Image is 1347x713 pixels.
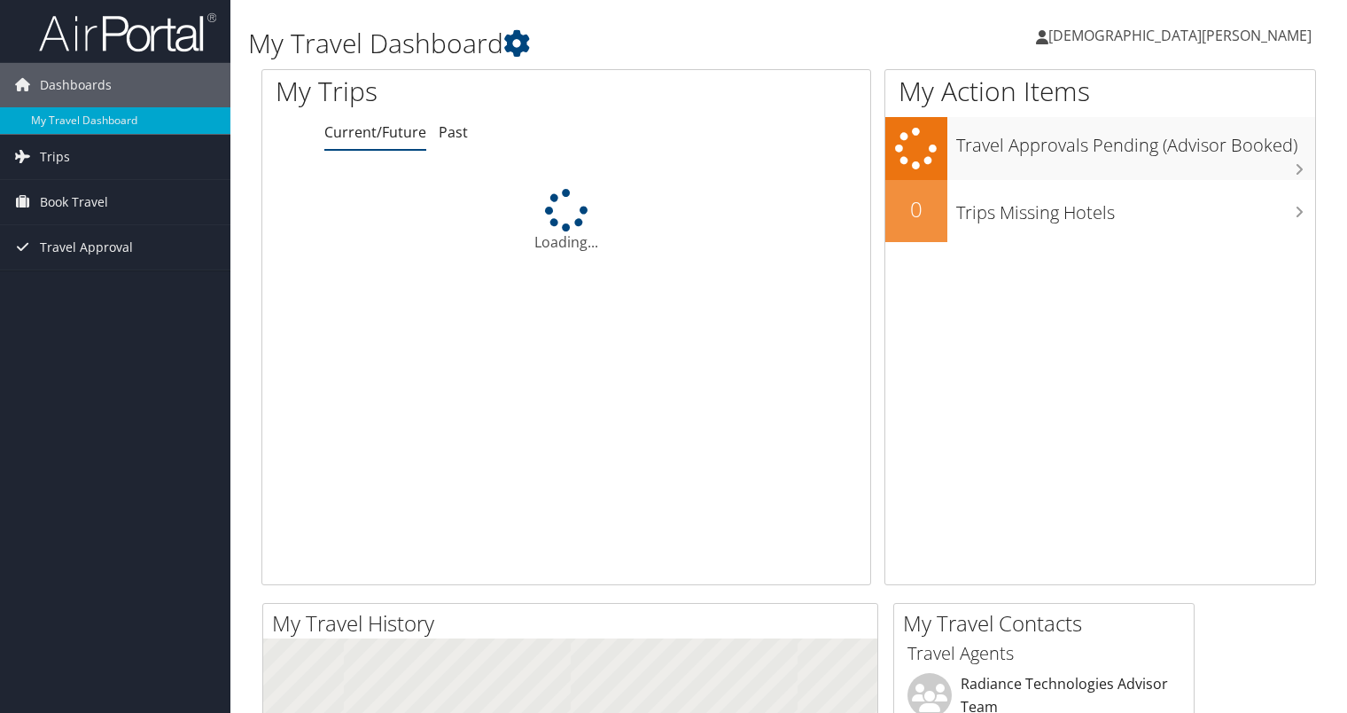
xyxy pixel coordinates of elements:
[903,608,1194,639] h2: My Travel Contacts
[40,225,133,270] span: Travel Approval
[885,194,947,224] h2: 0
[1048,26,1312,45] span: [DEMOGRAPHIC_DATA][PERSON_NAME]
[262,189,870,253] div: Loading...
[40,180,108,224] span: Book Travel
[276,73,603,110] h1: My Trips
[248,25,969,62] h1: My Travel Dashboard
[439,122,468,142] a: Past
[885,180,1315,242] a: 0Trips Missing Hotels
[907,641,1180,666] h3: Travel Agents
[885,73,1315,110] h1: My Action Items
[324,122,426,142] a: Current/Future
[39,12,216,53] img: airportal-logo.png
[885,117,1315,180] a: Travel Approvals Pending (Advisor Booked)
[40,63,112,107] span: Dashboards
[956,124,1315,158] h3: Travel Approvals Pending (Advisor Booked)
[1036,9,1329,62] a: [DEMOGRAPHIC_DATA][PERSON_NAME]
[272,608,877,639] h2: My Travel History
[40,135,70,179] span: Trips
[956,192,1315,225] h3: Trips Missing Hotels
